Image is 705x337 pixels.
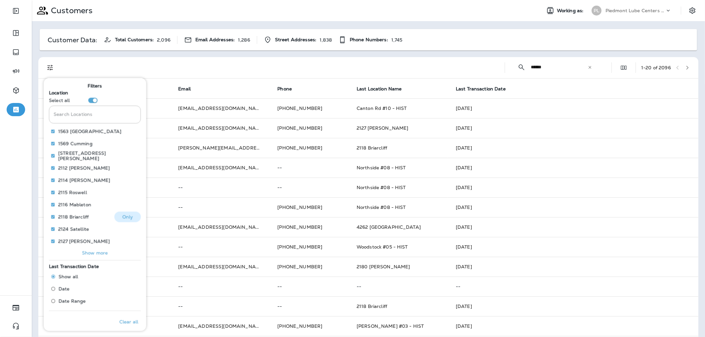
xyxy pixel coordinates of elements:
td: [PERSON_NAME] [38,158,170,178]
p: 1,745 [391,37,403,43]
td: [DATE] [448,257,698,277]
p: -- [178,284,261,289]
p: -- [178,185,261,190]
td: [PHONE_NUMBER] [269,98,349,118]
span: Show all [59,274,78,279]
td: [EMAIL_ADDRESS][DOMAIN_NAME] [170,158,269,178]
span: Northside #08 - HIST [357,204,406,210]
button: Clear all [117,314,141,330]
p: Select all [49,98,70,103]
p: 1,286 [238,37,250,43]
p: 1563 [GEOGRAPHIC_DATA] [58,129,121,134]
td: [PERSON_NAME] [38,98,170,118]
div: Filters [44,74,146,331]
p: Only [122,214,133,219]
p: Show more [82,250,108,255]
p: 1569 Cumming [58,141,93,146]
span: Date Range [59,298,86,304]
p: 2118 Briarcliff [58,214,89,219]
span: Last Transaction Date [49,263,99,269]
span: 2118 Briarcliff [357,145,387,151]
td: [PERSON_NAME] [38,296,170,316]
button: Collapse Search [515,61,528,74]
td: [DATE] [448,296,698,316]
span: Last Location Name [357,86,402,92]
span: Total Customers: [115,37,154,43]
td: [PHONE_NUMBER] [269,197,349,217]
p: Clear all [119,319,138,324]
span: Northside #08 - HIST [357,165,406,171]
td: [PERSON_NAME] [38,178,170,197]
p: 2115 Roswell [58,190,87,195]
span: Canton Rd #10 - HIST [357,105,407,111]
p: -- [178,244,261,250]
td: [PERSON_NAME] (No last name) [38,277,170,296]
td: [PERSON_NAME] [38,316,170,336]
p: -- [178,304,261,309]
span: Street Addresses: [275,37,316,43]
div: 1 - 20 of 2096 [641,65,671,70]
span: Phone [277,86,300,92]
td: [PERSON_NAME] [38,138,170,158]
td: [PHONE_NUMBER] [269,237,349,257]
button: Edit Fields [617,61,630,74]
p: -- [277,284,341,289]
td: [PHONE_NUMBER] [269,138,349,158]
td: [EMAIL_ADDRESS][DOMAIN_NAME] [170,217,269,237]
p: -- [357,284,440,289]
td: [DATE] [448,158,698,178]
td: [EMAIL_ADDRESS][DOMAIN_NAME] [170,118,269,138]
p: -- [277,185,341,190]
p: Customer Data: [48,37,97,43]
td: [DATE] [448,118,698,138]
td: [DATE] [448,197,698,217]
td: [PERSON_NAME][EMAIL_ADDRESS][PERSON_NAME][DOMAIN_NAME] [170,138,269,158]
p: 2124 Satellite [58,226,89,232]
p: -- [277,304,341,309]
p: -- [178,205,261,210]
p: 2,096 [157,37,171,43]
div: PL [592,6,602,16]
button: Filters [44,61,57,74]
p: 1,838 [320,37,332,43]
span: [PERSON_NAME] #03 - HIST [357,323,424,329]
p: 2114 [PERSON_NAME] [58,178,110,183]
span: Email Addresses: [195,37,235,43]
p: Piedmont Lube Centers LLC [606,8,665,13]
td: [PERSON_NAME] [38,217,170,237]
button: Only [114,212,141,222]
p: -- [277,165,341,170]
span: Phone [277,86,292,92]
p: Customers [48,6,93,16]
span: Working as: [557,8,585,14]
td: [DATE] [448,98,698,118]
p: -- [456,284,690,289]
td: [EMAIL_ADDRESS][DOMAIN_NAME] [170,98,269,118]
button: Show more [49,248,141,257]
span: Location [49,90,68,96]
span: Phone Numbers: [350,37,388,43]
button: Expand Sidebar [7,4,25,17]
p: [STREET_ADDRESS][PERSON_NAME] [58,151,136,161]
span: Email [178,86,191,92]
td: [PERSON_NAME] [38,118,170,138]
td: [PHONE_NUMBER] [269,217,349,237]
button: Settings [686,5,698,17]
td: [EMAIL_ADDRESS][DOMAIN_NAME] [170,257,269,277]
td: [EMAIL_ADDRESS][DOMAIN_NAME] [170,316,269,336]
span: Date [59,286,70,291]
td: [DATE] [448,237,698,257]
td: [DATE] [448,178,698,197]
p: 2112 [PERSON_NAME] [58,165,110,171]
span: Last Transaction Date [456,86,514,92]
td: [PHONE_NUMBER] [269,257,349,277]
td: [PHONE_NUMBER] [269,316,349,336]
td: [PERSON_NAME] [38,197,170,217]
span: 2127 [PERSON_NAME] [357,125,409,131]
td: [DATE] [448,316,698,336]
td: [PERSON_NAME] [38,237,170,257]
p: 2116 Mableton [58,202,91,207]
span: Last Transaction Date [456,86,506,92]
span: 2118 Briarcliff [357,303,387,309]
td: [DATE] [448,217,698,237]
